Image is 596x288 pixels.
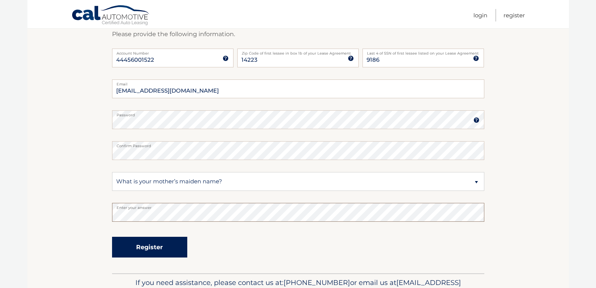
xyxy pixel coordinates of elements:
[112,203,484,209] label: Enter your answer
[284,278,350,287] span: [PHONE_NUMBER]
[473,9,487,21] a: Login
[112,79,484,85] label: Email
[503,9,525,21] a: Register
[112,110,484,116] label: Password
[112,79,484,98] input: Email
[362,49,484,67] input: SSN or EIN (last 4 digits only)
[473,117,479,123] img: tooltip.svg
[112,237,187,258] button: Register
[237,49,359,67] input: Zip Code
[112,49,234,55] label: Account Number
[348,55,354,61] img: tooltip.svg
[473,55,479,61] img: tooltip.svg
[362,49,484,55] label: Last 4 of SSN of first lessee listed on your Lease Agreement
[237,49,359,55] label: Zip Code of first lessee in box 1b of your Lease Agreement
[112,49,234,67] input: Account Number
[112,141,484,147] label: Confirm Password
[112,29,484,40] p: Please provide the following information.
[71,5,150,27] a: Cal Automotive
[223,55,229,61] img: tooltip.svg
